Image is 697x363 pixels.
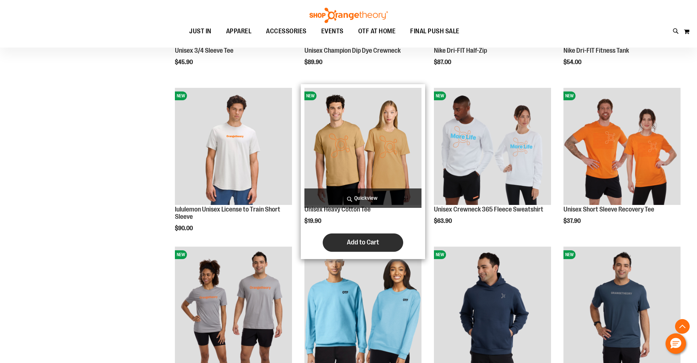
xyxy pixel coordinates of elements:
span: NEW [563,250,576,259]
button: Hello, have a question? Let’s chat. [666,333,686,354]
a: Unisex Champion Dip Dye Crewneck [304,47,401,54]
span: FINAL PUSH SALE [410,23,460,40]
a: APPAREL [219,23,259,40]
span: $19.90 [304,218,322,224]
span: NEW [175,250,187,259]
a: Unisex Short Sleeve Recovery TeeNEW [563,88,681,206]
span: $45.90 [175,59,194,66]
span: $54.00 [563,59,582,66]
div: product [301,84,425,259]
a: lululemon Unisex License to Train Short Sleeve [175,206,280,220]
span: NEW [304,91,316,100]
span: OTF AT HOME [358,23,396,40]
div: product [430,84,555,243]
span: Add to Cart [347,238,379,246]
a: Unisex Crewneck 365 Fleece SweatshirtNEW [434,88,551,206]
a: Unisex Crewneck 365 Fleece Sweatshirt [434,206,543,213]
a: OTF AT HOME [351,23,403,40]
a: JUST IN [182,23,219,40]
span: NEW [434,91,446,100]
a: lululemon Unisex License to Train Short SleeveNEW [175,88,292,206]
span: EVENTS [321,23,344,40]
span: NEW [434,250,446,259]
span: $87.00 [434,59,452,66]
span: $89.90 [304,59,323,66]
span: $37.90 [563,218,582,224]
a: Quickview [304,188,421,208]
a: Nike Dri-FIT Fitness Tank [563,47,629,54]
span: ACCESSORIES [266,23,307,40]
a: Unisex 3/4 Sleeve Tee [175,47,233,54]
span: APPAREL [226,23,252,40]
a: Unisex Heavy Cotton Tee [304,206,371,213]
button: Back To Top [675,319,690,334]
span: $90.00 [175,225,194,232]
img: Unisex Short Sleeve Recovery Tee [563,88,681,205]
button: Add to Cart [323,233,403,252]
span: NEW [563,91,576,100]
a: Unisex Short Sleeve Recovery Tee [563,206,654,213]
a: FINAL PUSH SALE [403,23,467,40]
img: Unisex Heavy Cotton Tee [304,88,421,205]
a: ACCESSORIES [259,23,314,40]
img: Shop Orangetheory [308,8,389,23]
a: Unisex Heavy Cotton TeeNEW [304,88,421,206]
img: Unisex Crewneck 365 Fleece Sweatshirt [434,88,551,205]
a: EVENTS [314,23,351,40]
div: product [560,84,684,243]
span: JUST IN [189,23,211,40]
span: $63.90 [434,218,453,224]
span: NEW [175,91,187,100]
a: Nike Dri-FIT Half-Zip [434,47,487,54]
img: lululemon Unisex License to Train Short Sleeve [175,88,292,205]
div: product [171,84,296,250]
